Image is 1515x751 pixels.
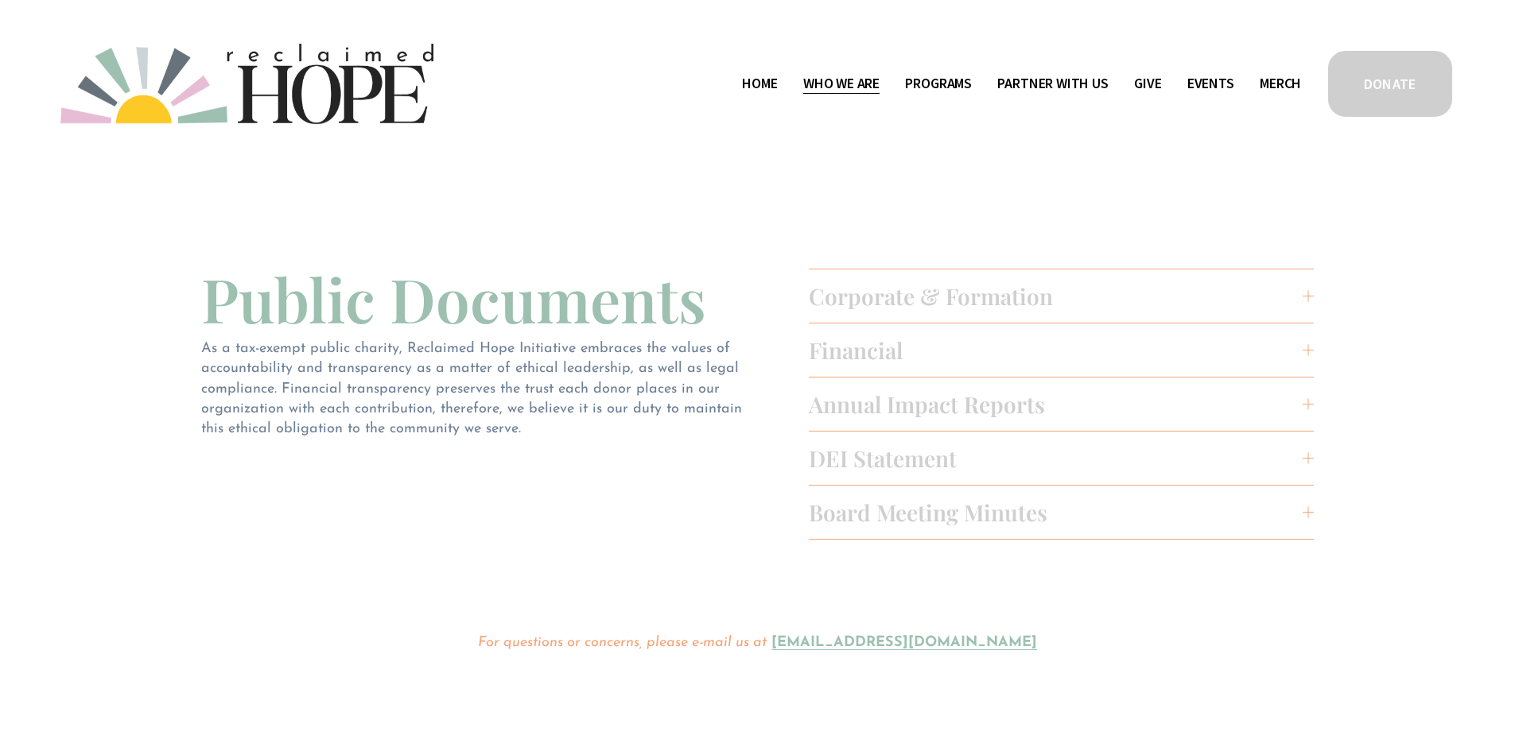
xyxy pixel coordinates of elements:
[803,72,880,95] span: Who We Are
[809,281,1303,311] span: Corporate & Formation
[809,497,1303,527] span: Board Meeting Minutes
[803,72,880,97] a: folder dropdown
[809,323,1315,377] button: Financial
[997,72,1108,95] span: Partner With Us
[201,342,747,436] span: As a tax-exempt public charity, Reclaimed Hope Initiative embraces the values of accountability a...
[905,72,972,95] span: Programs
[1260,72,1301,97] a: Merch
[201,258,706,339] span: Public Documents
[809,269,1315,323] button: Corporate & Formation
[60,44,433,124] img: Reclaimed Hope Initiative
[478,636,767,650] em: For questions or concerns, please e-mail us at
[809,377,1315,431] button: Annual Impact Reports
[1134,72,1161,97] a: Give
[742,72,777,97] a: Home
[809,432,1315,485] button: DEI Statement
[809,389,1303,419] span: Annual Impact Reports
[809,335,1303,365] span: Financial
[809,443,1303,473] span: DEI Statement
[809,486,1315,539] button: Board Meeting Minutes
[1187,72,1234,97] a: Events
[905,72,972,97] a: folder dropdown
[1326,48,1455,119] a: DONATE
[997,72,1108,97] a: folder dropdown
[771,636,1037,650] a: [EMAIL_ADDRESS][DOMAIN_NAME]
